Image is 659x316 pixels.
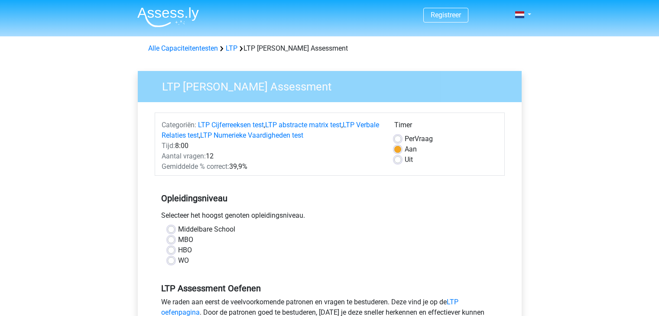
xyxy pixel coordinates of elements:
div: LTP [PERSON_NAME] Assessment [145,43,515,54]
div: 12 [155,151,388,161]
span: Gemiddelde % correct: [162,162,229,171]
span: Per [405,135,415,143]
label: HBO [178,245,192,255]
div: Selecteer het hoogst genoten opleidingsniveau. [155,210,505,224]
a: LTP [226,44,237,52]
div: 39,9% [155,161,388,172]
a: LTP Cijferreeksen test [198,121,264,129]
div: , , , [155,120,388,141]
label: Aan [405,144,417,155]
a: Registreer [431,11,461,19]
a: Alle Capaciteitentesten [148,44,218,52]
div: Timer [394,120,498,134]
a: LTP Numerieke Vaardigheden test [200,131,303,139]
span: Tijd: [162,142,175,150]
h3: LTP [PERSON_NAME] Assessment [152,77,515,94]
h5: LTP Assessment Oefenen [161,283,498,293]
label: Uit [405,155,413,165]
label: MBO [178,235,193,245]
img: Assessly [137,7,199,27]
a: LTP abstracte matrix test [265,121,341,129]
label: WO [178,255,189,266]
h5: Opleidingsniveau [161,190,498,207]
span: Aantal vragen: [162,152,206,160]
label: Middelbare School [178,224,235,235]
span: Categoriën: [162,121,196,129]
label: Vraag [405,134,433,144]
div: 8:00 [155,141,388,151]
